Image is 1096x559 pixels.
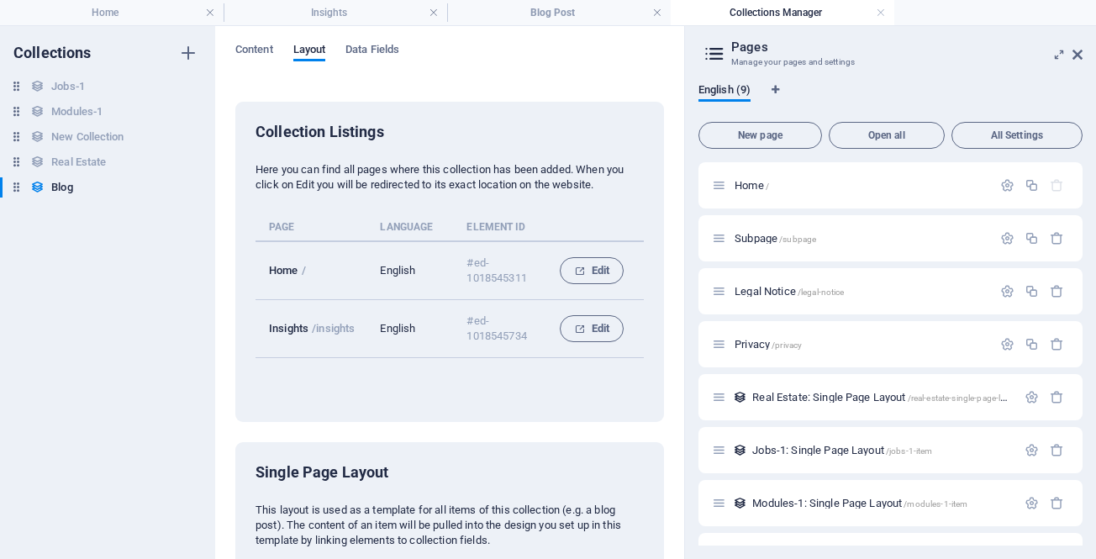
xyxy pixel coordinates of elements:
[730,286,992,297] div: Legal Notice/legal-notice
[256,122,644,142] h6: Collection Listings
[466,314,532,344] p: #ed-1018545734
[731,40,1083,55] h2: Pages
[1025,496,1039,510] div: Settings
[730,339,992,350] div: Privacy/privacy
[256,503,644,548] p: This layout is used as a template for all items of this collection (e.g. a blog post). The conten...
[779,235,816,244] span: /subpage
[1050,337,1064,351] div: Remove
[256,220,644,358] table: collection list
[345,40,399,63] span: Data Fields
[698,83,1083,115] div: Language Tabs
[51,177,72,198] h6: Blog
[466,256,532,286] p: #ed-1018545311
[51,102,103,122] h6: Modules-1
[731,55,1049,70] h3: Manage your pages and settings
[1025,284,1039,298] div: Duplicate
[1000,337,1014,351] div: Settings
[560,257,624,284] button: Edit
[1000,178,1014,192] div: Settings
[302,264,306,277] p: /
[836,130,937,140] span: Open all
[1025,337,1039,351] div: Duplicate
[235,40,273,63] span: Content
[51,127,124,147] h6: New Collection
[1025,443,1039,457] div: Settings
[752,391,1022,403] span: Click to open page
[730,180,992,191] div: Home/
[269,264,298,277] p: Home
[380,220,433,234] p: Language
[51,76,85,97] h6: Jobs-1
[747,392,1016,403] div: Real Estate: Single Page Layout/real-estate-single-page-layout
[904,499,967,509] span: /modules-1-item
[752,497,967,509] span: Modules-1: Single Page Layout
[256,462,389,483] h6: Single Page Layout
[1050,496,1064,510] div: Remove
[1000,284,1014,298] div: Settings
[560,315,624,342] button: Edit
[951,122,1083,149] button: All Settings
[798,287,845,297] span: /legal-notice
[574,261,609,281] span: Edit
[747,498,1016,509] div: Modules-1: Single Page Layout/modules-1-item
[1050,178,1064,192] div: The startpage cannot be deleted
[312,322,355,335] p: /insights
[698,80,751,103] span: English (9)
[706,130,814,140] span: New page
[735,179,769,192] span: Click to open page
[293,40,326,63] span: Layout
[1025,178,1039,192] div: Duplicate
[1050,231,1064,245] div: Remove
[698,122,822,149] button: New page
[380,321,440,336] p: English
[574,319,609,339] span: Edit
[256,162,644,192] p: Here you can find all pages where this collection has been added. When you click on Edit you will...
[747,445,1016,456] div: Jobs-1: Single Page Layout/jobs-1-item
[269,322,308,335] p: Insights
[1050,390,1064,404] div: Remove
[1050,443,1064,457] div: Remove
[772,340,802,350] span: /privacy
[1000,231,1014,245] div: Settings
[886,446,933,456] span: /jobs-1-item
[380,263,440,278] p: English
[730,233,992,244] div: Subpage/subpage
[735,232,816,245] span: Subpage
[13,43,92,63] h6: Collections
[908,393,1022,403] span: /real-estate-single-page-layout
[829,122,945,149] button: Open all
[1025,390,1039,404] div: Settings
[1050,284,1064,298] div: Remove
[1025,231,1039,245] div: Duplicate
[959,130,1075,140] span: All Settings
[178,43,198,63] i: Create new collection
[766,182,769,191] span: /
[224,3,447,22] h4: Insights
[671,3,894,22] h4: Collections Manager
[735,338,802,351] span: Click to open page
[752,444,932,456] span: Click to open page
[466,220,525,234] p: Element ID
[269,220,360,234] p: Page
[51,152,106,172] h6: Real Estate
[447,3,671,22] h4: Blog Post
[733,496,747,510] div: This layout is used as a template for all items (e.g. a blog post) of this collection. The conten...
[735,285,844,298] span: Legal Notice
